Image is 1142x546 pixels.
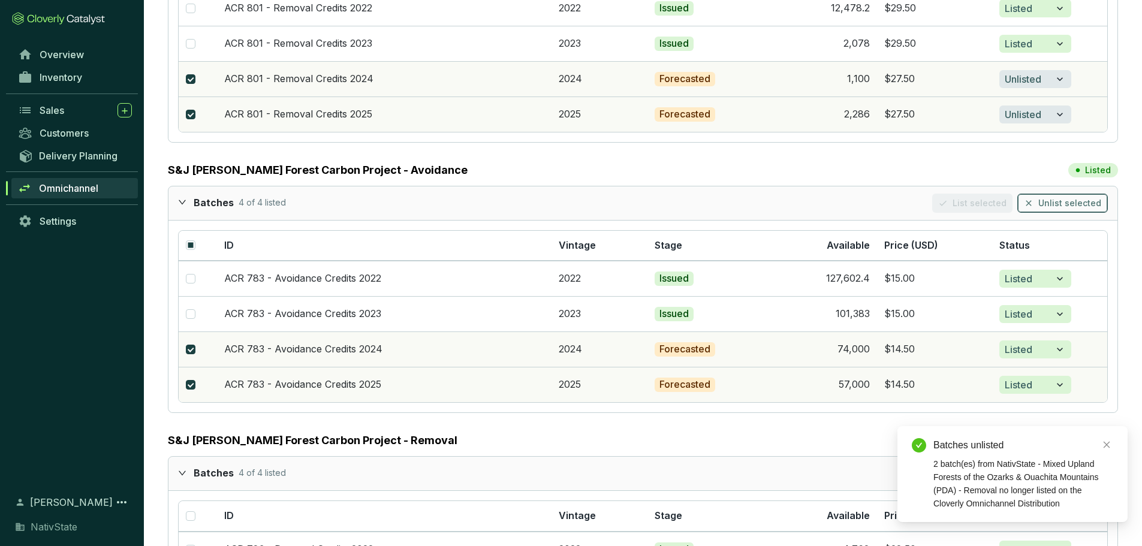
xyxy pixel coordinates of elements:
span: ID [224,239,234,251]
span: expanded [178,469,186,477]
td: ACR 783 - Avoidance Credits 2023 [217,296,552,331]
a: ACR 801 - Removal Credits 2025 [224,108,372,120]
span: Available [827,239,870,251]
span: close [1102,441,1111,449]
span: Stage [655,239,682,251]
span: Price (USD) [884,509,938,521]
p: Forecasted [659,108,710,121]
td: 2025 [552,367,647,402]
div: 74,000 [837,343,870,356]
button: Listed [999,35,1071,53]
td: 2024 [552,331,647,367]
section: $15.00 [884,272,985,285]
div: 101,383 [836,307,870,321]
td: ACR 783 - Avoidance Credits 2025 [217,367,552,402]
td: ACR 801 - Removal Credits 2024 [217,61,552,96]
span: Sales [40,104,64,116]
div: 12,478.2 [831,2,870,15]
span: Listed [1005,342,1032,357]
button: Listed [999,270,1071,288]
td: 2023 [552,296,647,331]
button: Unlist selected [1017,194,1108,213]
a: ACR 801 - Removal Credits 2024 [224,73,373,85]
th: Vintage [552,231,647,261]
p: Listed [1085,164,1111,176]
td: 2024 [552,61,647,96]
p: Forecasted [659,343,710,356]
div: 1,100 [847,73,870,86]
p: Issued [659,307,689,321]
a: Sales [12,100,138,120]
section: $29.50 [884,2,985,15]
td: 2025 [552,96,647,132]
a: S&J [PERSON_NAME] Forest Carbon Project - Removal [168,432,457,449]
p: Batches [194,467,234,480]
div: 2,286 [844,108,870,121]
td: ACR 783 - Avoidance Credits 2022 [217,261,552,296]
p: Issued [659,2,689,15]
span: ID [224,509,234,521]
p: Forecasted [659,378,710,391]
a: ACR 783 - Avoidance Credits 2024 [224,343,382,355]
span: Vintage [559,239,596,251]
a: Close [1100,438,1113,451]
div: Batches unlisted [933,438,1113,453]
button: Listed [999,340,1071,358]
span: Unlisted [1005,72,1041,86]
span: check-circle [912,438,926,453]
section: $15.00 [884,307,985,321]
td: 2023 [552,26,647,61]
th: ID [217,231,552,261]
section: $14.50 [884,343,985,356]
section: $27.50 [884,108,985,121]
a: Inventory [12,67,138,88]
a: ACR 783 - Avoidance Credits 2022 [224,272,381,284]
a: Omnichannel [11,178,138,198]
span: Vintage [559,509,596,521]
td: ACR 801 - Removal Credits 2023 [217,26,552,61]
a: Customers [12,123,138,143]
div: expanded [178,464,194,481]
section: $14.50 [884,378,985,391]
p: Issued [659,37,689,50]
a: ACR 801 - Removal Credits 2022 [224,2,372,14]
span: Status [999,239,1030,251]
div: expanded [178,194,194,211]
section: $27.50 [884,73,985,86]
th: Stage [647,231,763,261]
p: Issued [659,272,689,285]
th: Available [762,501,877,532]
td: 2022 [552,261,647,296]
th: Status [992,231,1107,261]
span: Overview [40,49,84,61]
th: Stage [647,501,763,532]
span: Price (USD) [884,239,938,251]
a: Overview [12,44,138,65]
th: Vintage [552,501,647,532]
a: Delivery Planning [12,146,138,165]
span: Listed [1005,378,1032,392]
a: ACR 801 - Removal Credits 2023 [224,37,372,49]
span: expanded [178,198,186,206]
button: Unlisted [999,70,1071,88]
span: Unlist selected [1038,197,1101,209]
section: $29.50 [884,37,985,50]
span: [PERSON_NAME] [30,495,113,509]
span: Customers [40,127,89,139]
p: 4 of 4 listed [239,197,286,210]
span: Listed [1005,272,1032,286]
td: ACR 801 - Removal Credits 2025 [217,96,552,132]
div: 2,078 [843,37,870,50]
p: 4 of 4 listed [239,467,286,480]
span: Inventory [40,71,82,83]
td: ACR 783 - Avoidance Credits 2024 [217,331,552,367]
button: Listed [999,305,1071,323]
span: Omnichannel [39,182,98,194]
a: ACR 783 - Avoidance Credits 2023 [224,307,381,319]
span: NativState [31,520,77,534]
a: S&J [PERSON_NAME] Forest Carbon Project - Avoidance [168,162,468,179]
span: Listed [1005,37,1032,51]
a: Settings [12,211,138,231]
button: Listed [999,376,1071,394]
span: Available [827,509,870,521]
